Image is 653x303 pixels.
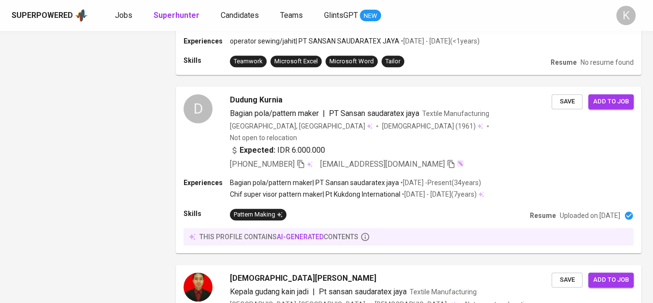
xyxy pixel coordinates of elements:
[154,11,199,20] b: Superhunter
[312,286,315,298] span: |
[154,10,201,22] a: Superhunter
[581,58,634,67] p: No resume found
[320,159,445,169] span: [EMAIL_ADDRESS][DOMAIN_NAME]
[552,273,582,288] button: Save
[230,109,319,118] span: Bagian pola/pattern maker
[593,274,629,286] span: Add to job
[230,36,399,46] p: operator sewing/jahit | PT SANSAN SAUDARATEX JAYA
[230,94,283,106] span: Dudung Kurnia
[399,178,481,188] p: • [DATE] - Present ( 34 years )
[184,56,230,65] p: Skills
[280,10,305,22] a: Teams
[240,144,275,156] b: Expected:
[12,8,88,23] a: Superpoweredapp logo
[560,211,620,220] p: Uploaded on [DATE]
[319,287,407,296] span: Pt sansan saudaratex jaya
[360,11,381,21] span: NEW
[234,57,263,66] div: Teamwork
[184,209,230,218] p: Skills
[12,10,73,21] div: Superpowered
[230,121,372,131] div: [GEOGRAPHIC_DATA], [GEOGRAPHIC_DATA]
[385,57,400,66] div: Tailor
[221,10,261,22] a: Candidates
[456,159,464,167] img: magic_wand.svg
[184,36,230,46] p: Experiences
[184,273,213,302] img: d2b22e00eba47d3e40e83fdb75354666.jpg
[530,211,556,220] p: Resume
[551,58,577,67] p: Resume
[230,178,399,188] p: Bagian pola/pattern maker | PT Sansan saudaratex jaya
[115,10,134,22] a: Jobs
[382,121,455,131] span: [DEMOGRAPHIC_DATA]
[329,57,374,66] div: Microsoft Word
[556,96,578,107] span: Save
[274,57,318,66] div: Microsoft Excel
[382,121,483,131] div: (1961)
[234,210,283,219] div: Pattern Making
[324,11,358,20] span: GlintsGPT
[230,273,376,284] span: [DEMOGRAPHIC_DATA][PERSON_NAME]
[588,94,634,109] button: Add to job
[277,233,324,241] span: AI-generated
[280,11,303,20] span: Teams
[230,189,400,199] p: Chif super visor pattern maker | Pt Kukdong International
[324,10,381,22] a: GlintsGPT NEW
[616,6,636,25] div: K
[422,110,489,117] span: Textile Manufacturing
[410,288,477,296] span: Textile Manufacturing
[230,159,295,169] span: [PHONE_NUMBER]
[399,36,480,46] p: • [DATE] - [DATE] ( <1 years )
[588,273,634,288] button: Add to job
[400,189,477,199] p: • [DATE] - [DATE] ( 7 years )
[552,94,582,109] button: Save
[556,274,578,286] span: Save
[115,11,132,20] span: Jobs
[184,178,230,188] p: Experiences
[230,144,325,156] div: IDR 6.000.000
[184,94,213,123] div: D
[230,133,297,143] p: Not open to relocation
[593,96,629,107] span: Add to job
[176,87,641,253] a: DDudung KurniaBagian pola/pattern maker|PT Sansan saudaratex jayaTextile Manufacturing[GEOGRAPHIC...
[323,108,325,119] span: |
[75,8,88,23] img: app logo
[329,109,419,118] span: PT Sansan saudaratex jaya
[199,232,358,242] p: this profile contains contents
[230,287,309,296] span: Kepala gudang kain jadi
[221,11,259,20] span: Candidates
